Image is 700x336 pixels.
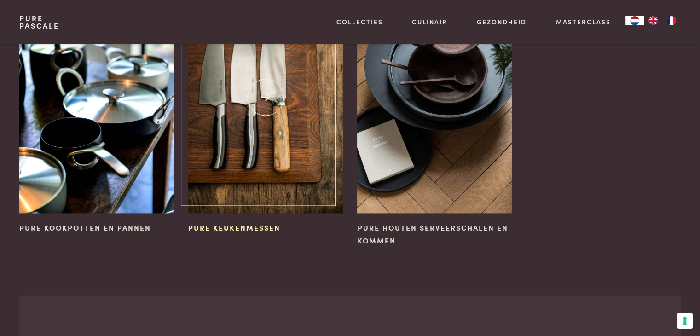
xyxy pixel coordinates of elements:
[662,16,681,25] a: FR
[644,16,681,25] ul: Language list
[644,16,662,25] a: EN
[677,313,693,329] button: Uw voorkeuren voor toestemming voor trackingtechnologieën
[625,16,681,25] aside: Language selected: Nederlands
[625,16,644,25] div: Language
[412,17,447,27] a: Culinair
[357,222,508,246] span: Pure houten serveerschalen en kommen
[556,17,611,27] a: Masterclass
[188,222,280,232] span: Pure keukenmessen
[19,15,59,29] a: PurePascale
[19,222,151,232] span: Pure kookpotten en pannen
[477,17,526,27] a: Gezondheid
[625,16,644,25] a: NL
[336,17,383,27] a: Collecties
